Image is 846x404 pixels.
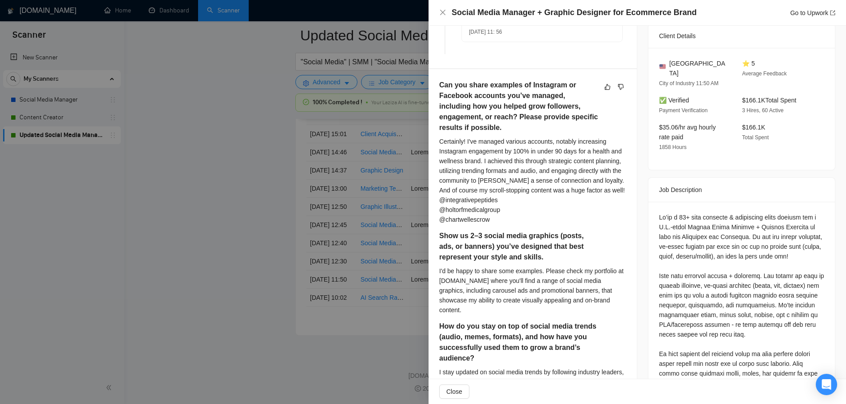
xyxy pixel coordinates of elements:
[616,82,626,92] button: dislike
[742,97,796,104] span: $166.1K Total Spent
[742,71,787,77] span: Average Feedback
[742,60,755,67] span: ⭐ 5
[659,144,687,150] span: 1858 Hours
[452,7,697,18] h4: Social Media Manager + Graphic Designer for Ecommerce Brand
[742,124,765,131] span: $166.1K
[439,231,598,263] h5: Show us 2–3 social media graphics (posts, ads, or banners) you’ve designed that best represent yo...
[439,80,598,133] h5: Can you share examples of Instagram or Facebook accounts you’ve managed, including how you helped...
[659,178,824,202] div: Job Description
[659,63,666,70] img: 🇺🇸
[659,97,689,104] span: ✅ Verified
[439,321,598,364] h5: How do you stay on top of social media trends (audio, memes, formats), and how have you successfu...
[439,137,626,224] div: Certainly! I've managed various accounts, notably increasing Instagram engagement by 100% in unde...
[659,124,716,141] span: $35.06/hr avg hourly rate paid
[659,107,707,114] span: Payment Verification
[469,29,502,35] span: [DATE] 11: 56
[742,134,769,141] span: Total Spent
[659,80,719,86] span: City of Industry 11:50 AM
[816,374,837,395] div: Open Intercom Messenger
[659,24,824,48] div: Client Details
[439,9,446,16] span: close
[790,9,835,16] a: Go to Upworkexport
[446,387,462,396] span: Close
[669,59,728,78] span: [GEOGRAPHIC_DATA]
[830,10,835,16] span: export
[742,107,783,114] span: 3 Hires, 60 Active
[439,384,469,399] button: Close
[439,266,626,315] div: I'd be happy to share some examples. Please check my portfolio at [DOMAIN_NAME] where you'll find...
[439,9,446,16] button: Close
[604,83,611,90] span: like
[602,82,613,92] button: like
[618,83,624,90] span: dislike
